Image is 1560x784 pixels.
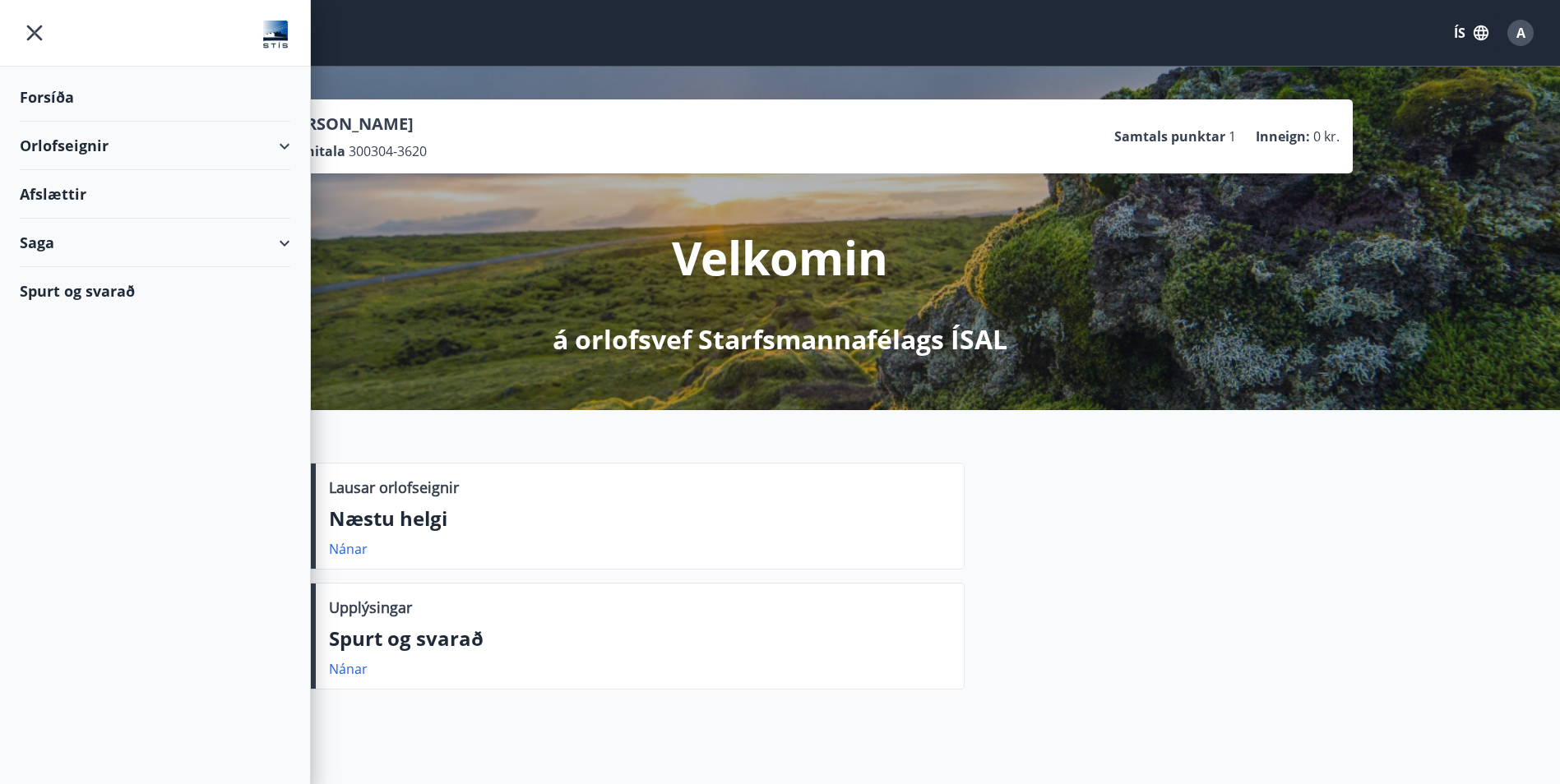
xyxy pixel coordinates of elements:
div: Forsíða [20,73,290,122]
span: A [1516,24,1525,42]
p: Inneign : [1256,127,1310,145]
button: A [1501,13,1540,53]
div: Spurt og svarað [20,267,290,315]
a: Nánar [329,660,368,678]
p: Velkomin [672,226,888,288]
button: menu [20,18,49,48]
p: Spurt og svarað [329,625,951,653]
p: á orlofsvef Starfsmannafélags ÍSAL [553,321,1007,357]
div: Saga [20,219,290,267]
p: [PERSON_NAME] [280,113,427,136]
span: 0 kr. [1313,127,1340,145]
div: Afslættir [20,170,290,219]
button: ÍS [1445,18,1498,48]
p: Kennitala [280,142,345,160]
p: Afslættir [208,755,1353,777]
p: Næstu helgi [329,505,951,533]
a: Nánar [329,540,368,558]
p: Upplýsingar [329,597,412,618]
span: 300304-3620 [349,142,427,160]
span: 1 [1229,127,1236,145]
p: Lausar orlofseignir [329,477,459,498]
p: Samtals punktar [1114,127,1225,145]
img: union_logo [261,18,290,51]
div: Orlofseignir [20,122,290,170]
